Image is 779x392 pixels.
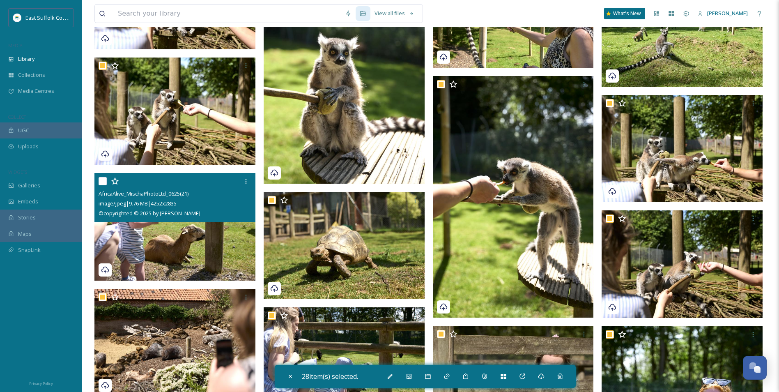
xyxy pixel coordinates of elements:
img: AfricaAlive_MischaPhotoLtd_0625(21) [94,173,255,281]
input: Search your library [114,5,341,23]
a: What's New [604,8,645,19]
span: COLLECT [8,114,26,120]
img: AfricaAlive_MischaPhotoLtd_0625(23) [94,58,255,165]
img: AfricaAlive_MischaPhotoLtd_0625(27) [433,76,594,318]
a: Privacy Policy [29,378,53,388]
img: AfricaAlive_MischaPhotoLtd_0625(24) [264,192,425,300]
span: Maps [18,230,32,238]
span: Stories [18,214,36,221]
span: Privacy Policy [29,381,53,386]
span: East Suffolk Council [25,14,74,21]
img: ESC%20Logo.png [13,14,21,22]
span: Galleries [18,182,40,189]
span: 28 item(s) selected. [302,372,358,381]
span: © copyrighted © 2025 by [PERSON_NAME] [99,210,200,217]
span: image/jpeg | 9.76 MB | 4252 x 2835 [99,200,177,207]
span: AfricaAlive_MischaPhotoLtd_0625(21) [99,190,188,197]
img: AfricaAlive_MischaPhotoLtd_0625(28) [602,210,763,318]
span: Collections [18,71,45,79]
span: SnapLink [18,246,41,254]
span: Embeds [18,198,38,205]
span: Uploads [18,143,39,150]
button: Open Chat [743,356,767,380]
span: MEDIA [8,42,23,48]
span: Library [18,55,34,63]
span: [PERSON_NAME] [707,9,748,17]
span: Media Centres [18,87,54,95]
span: WIDGETS [8,169,27,175]
span: UGC [18,127,29,134]
a: View all files [370,5,418,21]
img: AfricaAlive_MischaPhotoLtd_0625(30) [602,95,763,203]
a: [PERSON_NAME] [694,5,752,21]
